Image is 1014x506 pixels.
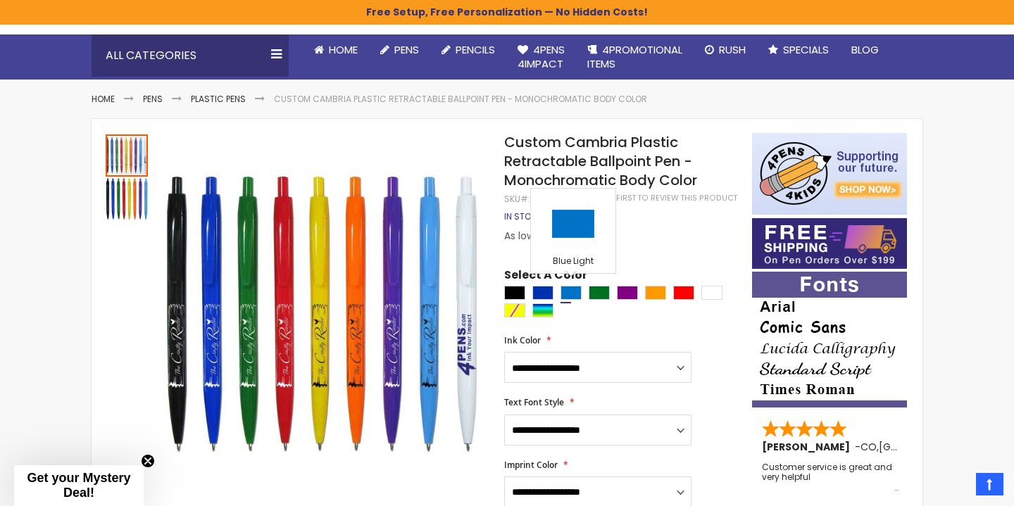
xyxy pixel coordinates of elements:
a: Top [976,473,1003,495]
span: CO [860,440,877,454]
span: Ink Color [504,334,541,346]
strong: SKU [504,193,530,205]
span: 4PROMOTIONAL ITEMS [587,42,682,71]
span: Home [329,42,358,57]
a: 4PROMOTIONALITEMS [576,34,694,80]
div: Custom Cambria Plastic Retractable Ballpoint Pen - Monochromatic Body Color [106,177,148,220]
span: Pens [394,42,419,57]
a: Pens [143,93,163,105]
div: Purple [617,286,638,300]
span: Specials [783,42,829,57]
div: Blue Light [534,255,612,270]
span: In stock [504,210,543,222]
span: Imprint Color [504,459,558,471]
div: Get your Mystery Deal!Close teaser [14,465,144,506]
li: Custom Cambria Plastic Retractable Ballpoint Pen - Monochromatic Body Color [274,94,647,105]
span: Custom Cambria Plastic Retractable Ballpoint Pen - Monochromatic Body Color [504,132,697,190]
img: 4pens 4 kids [752,133,907,215]
img: Custom Cambria Plastic Retractable Ballpoint Pen - Monochromatic Body Color [106,178,148,220]
img: Free shipping on orders over $199 [752,218,907,269]
a: Home [92,93,115,105]
img: font-personalization-examples [752,272,907,407]
div: Blue Light [561,286,582,300]
div: Blue [532,286,553,300]
div: Customer service is great and very helpful [762,462,899,493]
a: 4Pens4impact [506,34,576,80]
span: Pencils [456,42,495,57]
a: Pens [369,34,430,65]
button: Close teaser [141,454,155,468]
a: Blog [840,34,890,65]
span: [GEOGRAPHIC_DATA] [879,440,982,454]
a: Plastic Pens [191,93,246,105]
div: Assorted [532,303,553,317]
span: [PERSON_NAME] [762,440,855,454]
a: Home [303,34,369,65]
img: Custom Cambria Plastic Retractable Ballpoint Pen - Monochromatic Body Color [163,153,485,475]
div: All Categories [92,34,289,77]
div: Orange [645,286,666,300]
a: Rush [694,34,757,65]
span: 4Pens 4impact [518,42,565,71]
div: Green [589,286,610,300]
a: Pencils [430,34,506,65]
div: Availability [504,211,543,222]
a: Specials [757,34,840,65]
a: Be the first to review this product [589,193,737,203]
div: Red [673,286,694,300]
span: Get your Mystery Deal! [27,471,130,500]
div: Black [504,286,525,300]
div: White [701,286,722,300]
div: Custom Cambria Plastic Retractable Ballpoint Pen - Monochromatic Body Color [106,133,149,177]
span: Rush [719,42,746,57]
span: - , [855,440,982,454]
span: Text Font Style [504,396,564,408]
span: Select A Color [504,267,587,286]
span: As low as [504,229,549,243]
span: Blog [851,42,879,57]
